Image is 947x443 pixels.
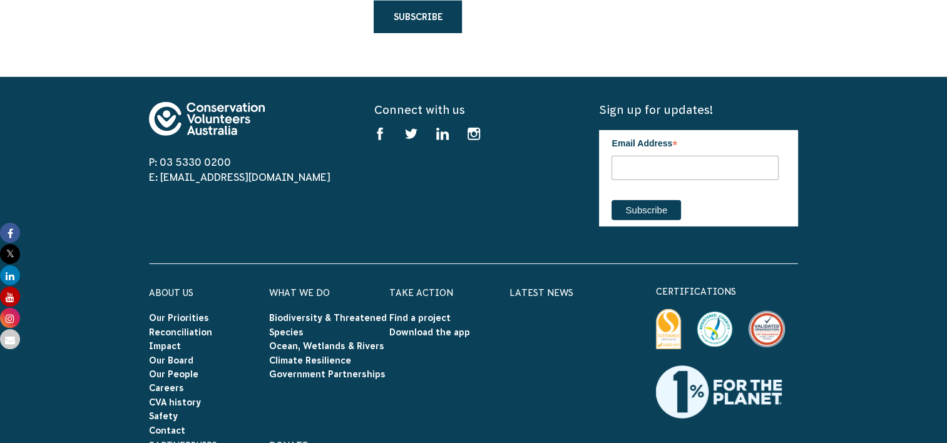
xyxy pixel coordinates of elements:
[269,288,330,298] a: What We Do
[149,156,231,168] a: P: 03 5330 0200
[599,102,798,118] h5: Sign up for updates!
[149,313,209,323] a: Our Priorities
[149,369,198,379] a: Our People
[269,313,387,337] a: Biodiversity & Threatened Species
[269,341,384,351] a: Ocean, Wetlands & Rivers
[149,355,193,365] a: Our Board
[269,355,351,365] a: Climate Resilience
[149,171,330,183] a: E: [EMAIL_ADDRESS][DOMAIN_NAME]
[149,327,212,337] a: Reconciliation
[374,102,573,118] h5: Connect with us
[389,327,470,337] a: Download the app
[149,102,265,136] img: logo-footer.svg
[149,397,201,407] a: CVA history
[149,341,181,351] a: Impact
[269,369,386,379] a: Government Partnerships
[149,411,178,421] a: Safety
[374,1,462,33] a: Subscribe
[612,200,681,220] input: Subscribe
[389,288,453,298] a: Take Action
[149,425,185,435] a: Contact
[656,284,799,299] p: certifications
[149,383,184,393] a: Careers
[149,288,193,298] a: About Us
[612,130,779,154] label: Email Address
[389,313,451,323] a: Find a project
[509,288,573,298] a: Latest News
